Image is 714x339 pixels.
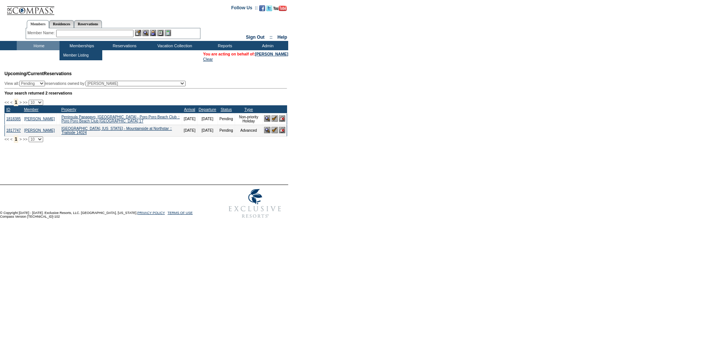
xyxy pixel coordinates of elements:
a: Type [244,107,253,112]
div: View all: reservations owned by: [4,81,189,86]
a: Reservations [74,20,102,28]
td: Reservations [102,41,145,50]
a: [PERSON_NAME] [255,52,288,56]
a: Residences [49,20,74,28]
a: Clear [203,57,213,61]
span: << [4,137,9,141]
a: Peninsula Papagayo, [GEOGRAPHIC_DATA] - Poro Poro Beach Club :: Poro Poro Beach Club [GEOGRAPHIC_... [61,115,180,123]
td: [DATE] [182,125,197,136]
img: b_edit.gif [135,30,141,36]
a: [GEOGRAPHIC_DATA], [US_STATE] - Mountainside at Northstar :: Trailside 14024 [61,127,172,135]
div: Member Name: [28,30,56,36]
span: :: [270,35,273,40]
div: Your search returned 2 reservations [4,91,287,95]
td: Pending [218,113,235,125]
td: Memberships [59,41,102,50]
a: Subscribe to our YouTube Channel [273,7,287,12]
a: Become our fan on Facebook [259,7,265,12]
td: [DATE] [182,113,197,125]
a: Member [24,107,38,112]
td: Follow Us :: [231,4,258,13]
a: ID [6,107,10,112]
img: Subscribe to our YouTube Channel [273,6,287,11]
a: TERMS OF USE [168,211,193,215]
img: Cancel Reservation [279,127,285,133]
span: 1 [14,135,19,143]
img: Confirm Reservation [271,115,278,122]
a: 1818385 [6,117,21,121]
td: [DATE] [197,125,218,136]
a: Help [277,35,287,40]
a: Follow us on Twitter [266,7,272,12]
img: Reservations [157,30,164,36]
img: Follow us on Twitter [266,5,272,11]
a: [PERSON_NAME] [24,117,55,121]
span: You are acting on behalf of: [203,52,288,56]
td: Reports [203,41,245,50]
span: > [19,100,22,105]
span: > [19,137,22,141]
span: < [10,100,12,105]
img: View Reservation [264,127,270,133]
a: 1817747 [6,128,21,132]
a: Sign Out [246,35,264,40]
a: Departure [199,107,216,112]
img: Impersonate [150,30,156,36]
img: Confirm Reservation [271,127,278,133]
td: Admin [245,41,288,50]
a: PRIVACY POLICY [137,211,165,215]
a: Status [221,107,232,112]
span: << [4,100,9,105]
span: Reservations [4,71,72,76]
span: >> [23,100,27,105]
td: Member Listing [61,52,89,59]
img: Become our fan on Facebook [259,5,265,11]
a: Members [27,20,49,28]
td: Vacation Collection [145,41,203,50]
a: Property [61,107,76,112]
img: View Reservation [264,115,270,122]
span: >> [23,137,27,141]
img: Exclusive Resorts [222,185,288,222]
td: [DATE] [197,113,218,125]
td: Advanced [235,125,263,136]
img: b_calculator.gif [165,30,171,36]
a: [PERSON_NAME] [24,128,55,132]
td: Home [17,41,59,50]
span: < [10,137,12,141]
span: Upcoming/Current [4,71,44,76]
span: 1 [14,99,19,106]
img: View [142,30,149,36]
a: Arrival [184,107,195,112]
img: Cancel Reservation [279,115,285,122]
td: Pending [218,125,235,136]
td: Non-priority Holiday [235,113,263,125]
